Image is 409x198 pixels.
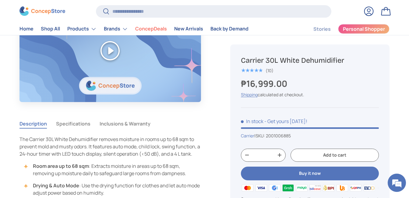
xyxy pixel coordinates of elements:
button: Specifications [56,117,90,131]
a: Shipping [241,92,258,97]
strong: ₱16,999.00 [241,78,289,90]
a: Carrier [241,133,254,139]
a: 5.0 out of 5.0 stars (10) [241,67,273,73]
span: 2001006885 [266,133,291,139]
button: Inclusions & Warranty [100,117,150,131]
div: (10) [266,68,273,73]
strong: Drying & Auto Mode [33,182,79,189]
img: visa [254,183,268,193]
a: ConcepDeals [135,23,167,35]
img: ubp [336,183,349,193]
a: Shop All [41,23,60,35]
p: - Get yours [DATE]! [264,118,307,125]
div: calculated at checkout. [241,91,379,98]
a: Home [19,23,33,35]
a: Back by Demand [210,23,249,35]
strong: Room area up to 68 sqm [33,163,89,169]
img: qrph [349,183,362,193]
a: Personal Shopper [338,24,390,34]
span: ★★★★★ [241,67,263,73]
nav: Secondary [299,23,390,35]
span: In stock [241,118,263,125]
summary: Brands [100,23,132,35]
img: bdo [362,183,376,193]
img: metrobank [376,183,390,193]
span: SKU: [256,133,265,139]
img: master [241,183,254,193]
h1: Carrier 30L White Dehumidifier [241,56,379,65]
img: maya [295,183,308,193]
img: ConcepStore [19,7,65,16]
img: billease [309,183,322,193]
button: Buy it now [241,167,379,180]
a: New Arrivals [174,23,203,35]
img: gcash [268,183,281,193]
a: Stories [313,23,331,35]
span: | [254,133,291,139]
button: Add to cart [291,149,379,162]
span: Personal Shopper [343,27,385,32]
li: : Extracts moisture in areas up to 68 sqm, removing up moisture daily to safeguard large rooms fr... [26,162,201,177]
img: grabpay [281,183,295,193]
span: The Carrier 30L White Dehumidifier removes moisture in rooms up to 68 sqm to prevent mold and mus... [19,136,200,157]
img: bpi [322,183,335,193]
div: 5.0 out of 5.0 stars [241,68,263,73]
li: : Use the drying function for clothes and let auto mode adjust power based on humidity. [26,182,201,196]
button: Description [19,117,47,131]
summary: Products [64,23,100,35]
nav: Primary [19,23,249,35]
